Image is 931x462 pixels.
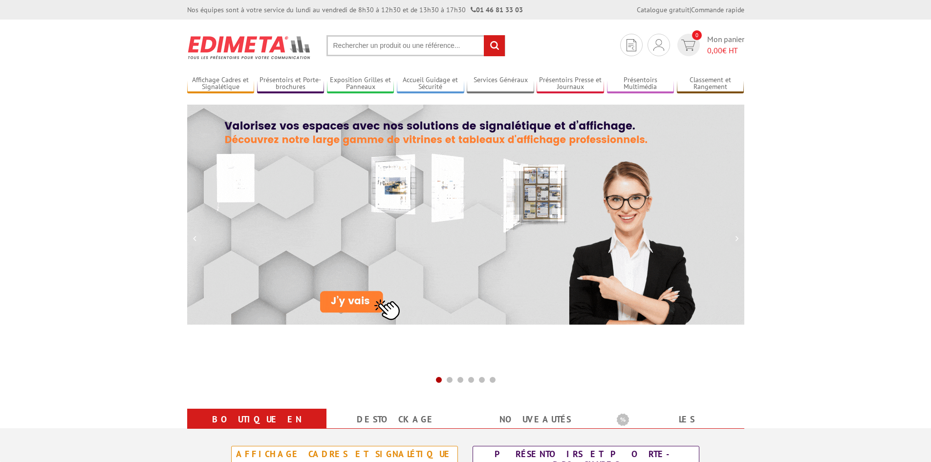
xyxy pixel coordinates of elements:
[653,39,664,51] img: devis rapide
[707,45,744,56] span: € HT
[675,34,744,56] a: devis rapide 0 Mon panier 0,00€ HT
[691,5,744,14] a: Commande rapide
[537,76,604,92] a: Présentoirs Presse et Journaux
[326,35,505,56] input: Rechercher un produit ou une référence...
[617,411,733,446] a: Les promotions
[187,76,255,92] a: Affichage Cadres et Signalétique
[397,76,464,92] a: Accueil Guidage et Sécurité
[627,39,636,51] img: devis rapide
[199,411,315,446] a: Boutique en ligne
[234,449,455,460] div: Affichage Cadres et Signalétique
[187,29,312,66] img: Présentoir, panneau, stand - Edimeta - PLV, affichage, mobilier bureau, entreprise
[681,40,695,51] img: devis rapide
[607,76,674,92] a: Présentoirs Multimédia
[707,34,744,56] span: Mon panier
[477,411,593,428] a: nouveautés
[484,35,505,56] input: rechercher
[617,411,739,430] b: Les promotions
[637,5,690,14] a: Catalogue gratuit
[257,76,325,92] a: Présentoirs et Porte-brochures
[692,30,702,40] span: 0
[637,5,744,15] div: |
[327,76,394,92] a: Exposition Grilles et Panneaux
[677,76,744,92] a: Classement et Rangement
[707,45,722,55] span: 0,00
[338,411,454,428] a: Destockage
[467,76,534,92] a: Services Généraux
[471,5,523,14] strong: 01 46 81 33 03
[187,5,523,15] div: Nos équipes sont à votre service du lundi au vendredi de 8h30 à 12h30 et de 13h30 à 17h30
